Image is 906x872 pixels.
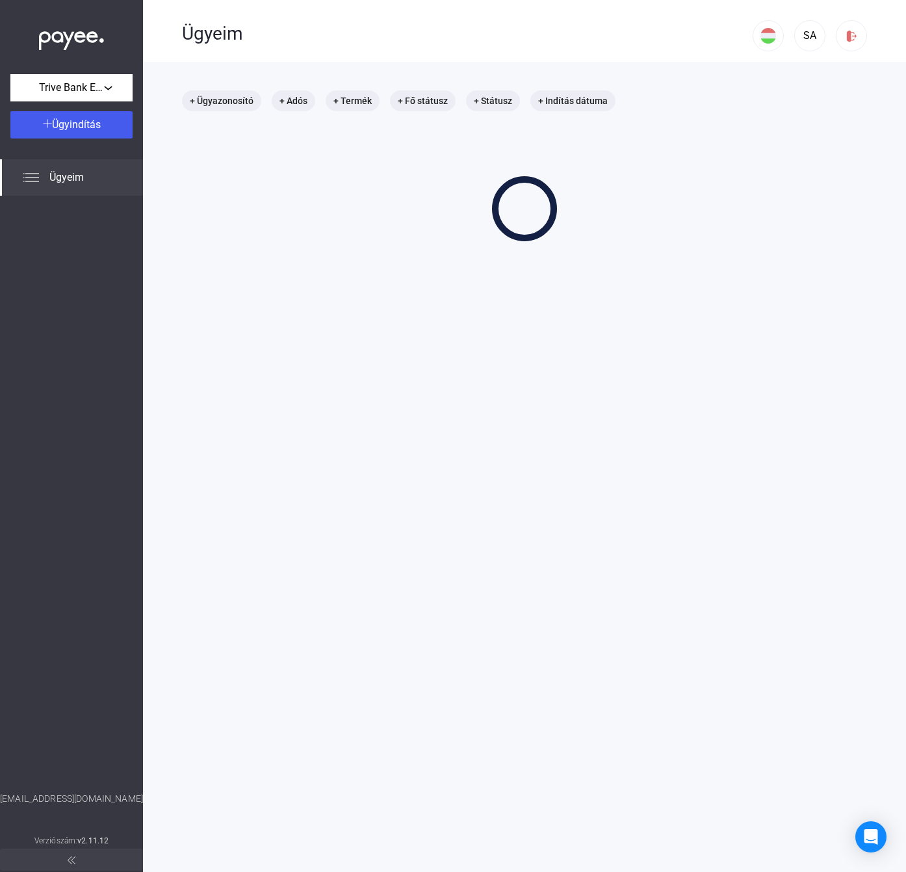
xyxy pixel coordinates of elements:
[182,23,753,45] div: Ügyeim
[39,80,104,96] span: Trive Bank Europe Zrt.
[845,29,859,43] img: logout-red
[68,856,75,864] img: arrow-double-left-grey.svg
[390,90,456,111] mat-chip: + Fő státusz
[52,118,101,131] span: Ügyindítás
[799,28,821,44] div: SA
[836,20,867,51] button: logout-red
[10,74,133,101] button: Trive Bank Europe Zrt.
[530,90,615,111] mat-chip: + Indítás dátuma
[272,90,315,111] mat-chip: + Adós
[77,836,109,845] strong: v2.11.12
[182,90,261,111] mat-chip: + Ügyazonosító
[466,90,520,111] mat-chip: + Státusz
[23,170,39,185] img: list.svg
[49,170,84,185] span: Ügyeim
[43,119,52,128] img: plus-white.svg
[10,111,133,139] button: Ügyindítás
[39,24,104,51] img: white-payee-white-dot.svg
[855,821,887,852] div: Open Intercom Messenger
[794,20,825,51] button: SA
[760,28,776,44] img: HU
[326,90,380,111] mat-chip: + Termék
[753,20,784,51] button: HU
